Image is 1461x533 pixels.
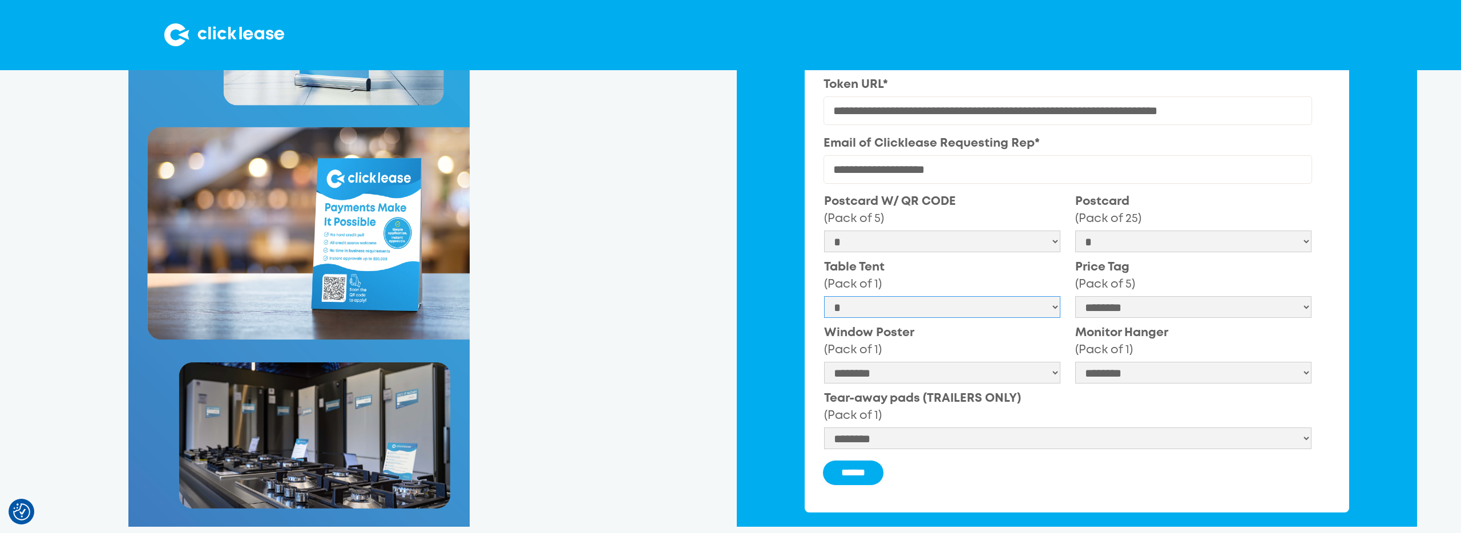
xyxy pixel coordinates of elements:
[13,503,30,520] button: Consent Preferences
[13,503,30,520] img: Revisit consent button
[1075,193,1311,228] label: Postcard
[164,23,284,46] img: Clicklease logo
[824,135,1312,152] label: Email of Clicklease Requesting Rep*
[1075,279,1135,290] span: (Pack of 5)
[824,259,1060,293] label: Table Tent
[1075,345,1133,356] span: (Pack of 1)
[1075,259,1311,293] label: Price Tag
[824,390,1311,425] label: Tear-away pads (TRAILERS ONLY)
[824,213,884,224] span: (Pack of 5)
[824,325,1060,359] label: Window Poster
[824,410,882,421] span: (Pack of 1)
[824,193,1060,228] label: Postcard W/ QR CODE
[824,345,882,356] span: (Pack of 1)
[824,279,882,290] span: (Pack of 1)
[1075,325,1311,359] label: Monitor Hanger
[1075,213,1141,224] span: (Pack of 25)
[824,76,1312,94] label: Token URL*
